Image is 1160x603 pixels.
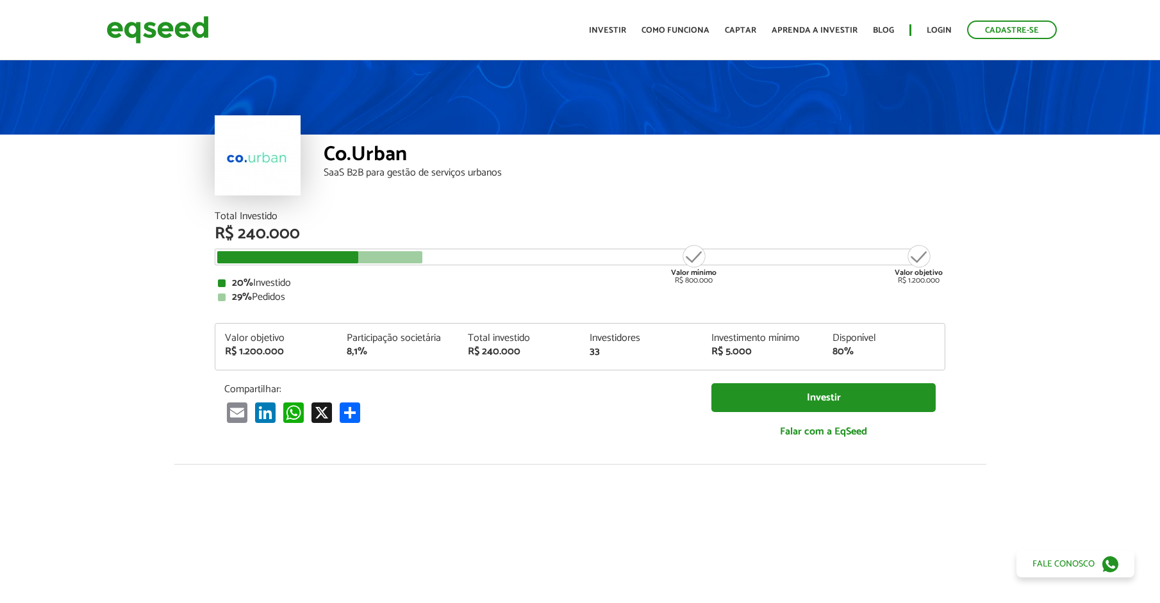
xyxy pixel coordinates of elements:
div: 8,1% [347,347,449,357]
div: R$ 240.000 [468,347,570,357]
a: Investir [711,383,936,412]
div: Co.Urban [324,144,945,168]
strong: Valor mínimo [671,267,717,279]
a: Como funciona [642,26,709,35]
strong: 20% [232,274,253,292]
strong: Valor objetivo [895,267,943,279]
a: Share [337,402,363,423]
a: Blog [873,26,894,35]
a: LinkedIn [253,402,278,423]
a: Investir [589,26,626,35]
div: Investido [218,278,942,288]
div: Participação societária [347,333,449,343]
a: WhatsApp [281,402,306,423]
div: Pedidos [218,292,942,302]
img: EqSeed [106,13,209,47]
div: Total investido [468,333,570,343]
div: Disponível [833,333,935,343]
div: R$ 1.200.000 [895,244,943,285]
div: R$ 240.000 [215,226,945,242]
div: 33 [590,347,692,357]
a: Fale conosco [1016,550,1134,577]
a: Aprenda a investir [772,26,858,35]
a: Falar com a EqSeed [711,418,936,445]
strong: 29% [232,288,252,306]
a: X [309,402,335,423]
p: Compartilhar: [224,383,692,395]
div: 80% [833,347,935,357]
div: SaaS B2B para gestão de serviços urbanos [324,168,945,178]
div: Total Investido [215,211,945,222]
div: Investidores [590,333,692,343]
a: Email [224,402,250,423]
div: Valor objetivo [225,333,327,343]
a: Cadastre-se [967,21,1057,39]
div: R$ 1.200.000 [225,347,327,357]
div: R$ 5.000 [711,347,814,357]
a: Login [927,26,952,35]
div: Investimento mínimo [711,333,814,343]
div: R$ 800.000 [670,244,718,285]
a: Captar [725,26,756,35]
